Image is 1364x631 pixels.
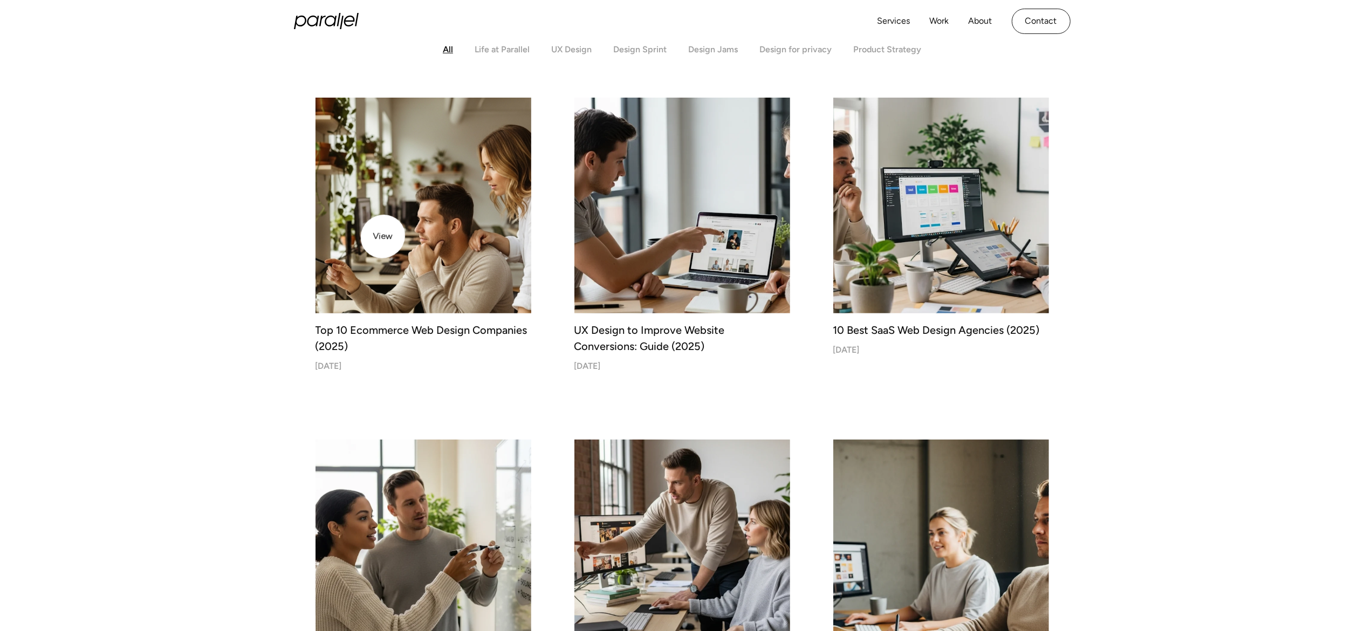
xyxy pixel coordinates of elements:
a: About [969,13,992,29]
img: UX Design to Improve Website Conversions: Guide (2025) [574,98,790,313]
a: Top 10 Ecommerce Web Design Companies (2025)Top 10 Ecommerce Web Design Companies (2025)[DATE] [316,98,531,371]
div: Design Sprint [613,44,667,54]
a: Services [878,13,910,29]
div: [DATE] [574,361,601,371]
div: UX Design to Improve Website Conversions: Guide (2025) [574,322,790,354]
a: 10 Best SaaS Web Design Agencies (2025)10 Best SaaS Web Design Agencies (2025)[DATE] [833,98,1049,355]
div: Life at Parallel [475,44,530,54]
div: UX Design [551,44,592,54]
div: Top 10 Ecommerce Web Design Companies (2025) [316,322,531,354]
a: home [294,13,359,29]
a: Work [930,13,949,29]
img: Top 10 Ecommerce Web Design Companies (2025) [310,92,537,319]
div: [DATE] [833,345,860,355]
a: UX Design to Improve Website Conversions: Guide (2025)UX Design to Improve Website Conversions: G... [574,98,790,371]
img: 10 Best SaaS Web Design Agencies (2025) [833,98,1049,313]
div: [DATE] [316,361,342,371]
div: Product Strategy [853,44,921,54]
a: Contact [1012,9,1071,34]
div: 10 Best SaaS Web Design Agencies (2025) [833,322,1049,338]
div: Design for privacy [759,44,832,54]
div: All [443,44,453,54]
div: Design Jams [688,44,738,54]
